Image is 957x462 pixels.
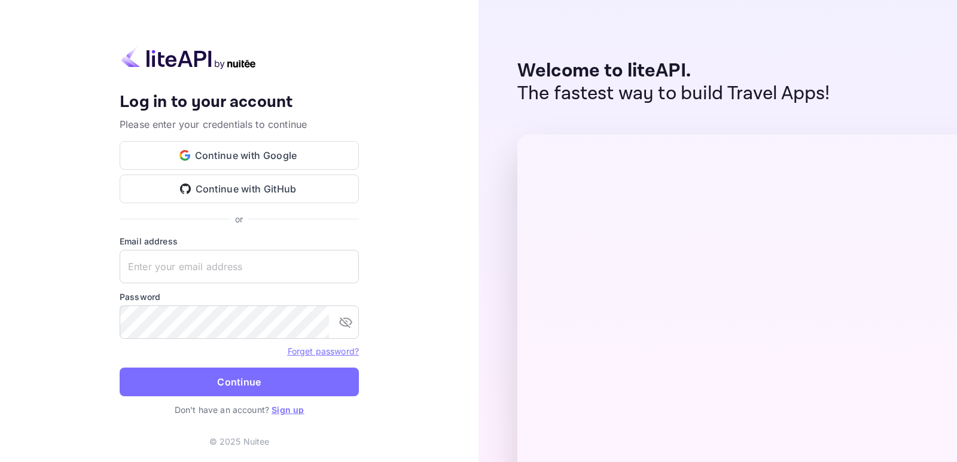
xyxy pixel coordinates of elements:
button: Continue with GitHub [120,175,359,203]
input: Enter your email address [120,250,359,283]
p: Welcome to liteAPI. [517,60,830,82]
label: Password [120,290,359,303]
h4: Log in to your account [120,92,359,113]
button: toggle password visibility [334,310,358,334]
p: The fastest way to build Travel Apps! [517,82,830,105]
p: Please enter your credentials to continue [120,117,359,131]
p: © 2025 Nuitee [209,435,270,448]
img: liteapi [120,46,257,69]
a: Sign up [272,405,304,415]
p: or [235,213,243,225]
label: Email address [120,235,359,247]
p: Don't have an account? [120,403,359,416]
a: Forget password? [288,345,359,357]
button: Continue [120,368,359,396]
a: Forget password? [288,346,359,356]
button: Continue with Google [120,141,359,170]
